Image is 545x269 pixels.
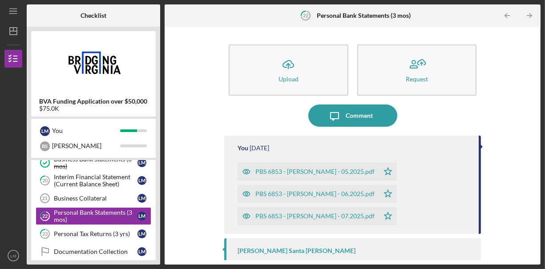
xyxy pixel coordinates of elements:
[36,207,151,225] a: 22Personal Bank Statements (3 mos)LM
[137,176,146,185] div: L M
[54,195,137,202] div: Business Collateral
[52,138,120,153] div: [PERSON_NAME]
[137,229,146,238] div: L M
[229,44,348,96] button: Upload
[42,196,48,201] tspan: 21
[238,163,397,181] button: PBS 6853 - [PERSON_NAME] - 05.2025.pdf
[4,247,22,265] button: LM
[40,141,50,151] div: B S
[54,230,137,237] div: Personal Tax Returns (3 yrs)
[238,185,397,203] button: PBS 6853 - [PERSON_NAME] - 06.2025.pdf
[54,173,137,188] div: Interim Financial Statement (Current Balance Sheet)
[357,44,477,96] button: Request
[10,253,16,258] text: LM
[36,243,151,261] a: Documentation CollectionLM
[406,76,428,82] div: Request
[137,158,146,167] div: L M
[42,213,48,219] tspan: 22
[238,207,397,225] button: PBS 6853 - [PERSON_NAME] - 07.2025.pdf
[42,178,48,184] tspan: 20
[54,209,137,223] div: Personal Bank Statements (3 mos)
[81,12,106,19] b: Checklist
[317,12,411,19] b: Personal Bank Statements (3 mos)
[40,105,148,112] div: $75.0K
[255,168,375,175] div: PBS 6853 - [PERSON_NAME] - 05.2025.pdf
[36,154,151,172] a: Business Bank Statements (3 mos)LM
[36,172,151,189] a: 20Interim Financial Statement (Current Balance Sheet)LM
[40,126,50,136] div: L M
[42,231,48,237] tspan: 23
[54,156,137,170] div: Business Bank Statements (3 mos)
[238,145,248,152] div: You
[250,145,269,152] time: 2025-08-14 14:22
[308,104,397,127] button: Comment
[137,194,146,203] div: L M
[303,12,308,18] tspan: 22
[36,189,151,207] a: 21Business CollateralLM
[238,247,355,254] div: [PERSON_NAME] Santa [PERSON_NAME]
[137,212,146,221] div: L M
[279,76,299,82] div: Upload
[255,213,375,220] div: PBS 6853 - [PERSON_NAME] - 07.2025.pdf
[52,123,120,138] div: You
[36,225,151,243] a: 23Personal Tax Returns (3 yrs)LM
[31,36,156,89] img: Product logo
[54,248,137,255] div: Documentation Collection
[40,98,148,105] b: BVA Funding Application over $50,000
[346,104,373,127] div: Comment
[255,190,375,197] div: PBS 6853 - [PERSON_NAME] - 06.2025.pdf
[137,247,146,256] div: L M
